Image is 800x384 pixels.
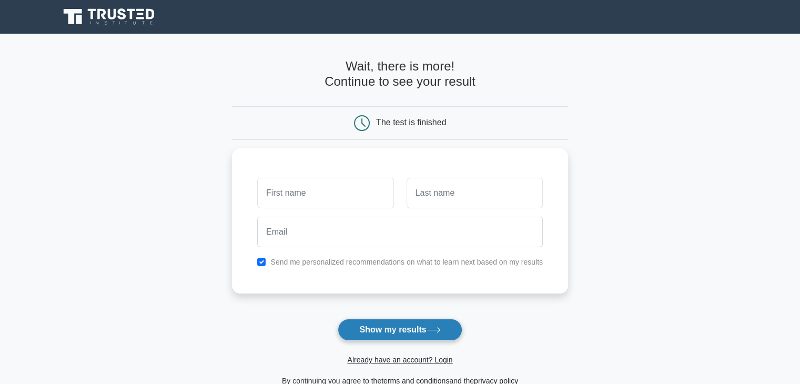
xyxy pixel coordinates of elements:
[376,118,446,127] div: The test is finished
[347,356,452,364] a: Already have an account? Login
[257,178,393,208] input: First name
[407,178,543,208] input: Last name
[338,319,462,341] button: Show my results
[257,217,543,247] input: Email
[270,258,543,266] label: Send me personalized recommendations on what to learn next based on my results
[232,59,568,89] h4: Wait, there is more! Continue to see your result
